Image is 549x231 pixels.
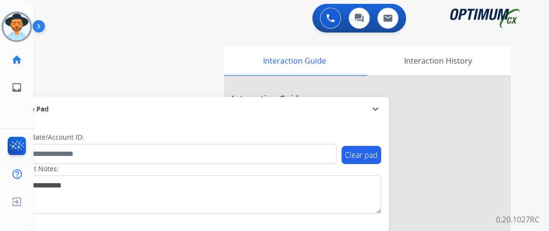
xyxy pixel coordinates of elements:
[11,54,22,66] mat-icon: home
[370,103,381,115] mat-icon: expand_more
[341,146,381,164] button: Clear pad
[12,132,84,142] label: Candidate/Account ID:
[12,164,59,174] label: Contact Notes:
[365,46,511,76] div: Interaction History
[224,46,365,76] div: Interaction Guide
[11,82,22,93] mat-icon: inbox
[496,214,539,225] p: 0.20.1027RC
[3,13,30,40] img: avatar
